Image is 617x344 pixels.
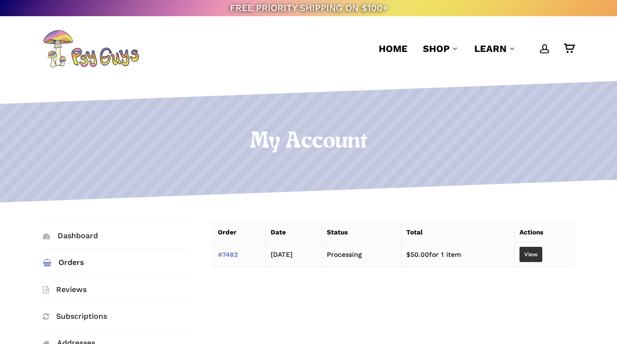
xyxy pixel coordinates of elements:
a: Learn [474,42,516,55]
span: Learn [474,43,507,54]
td: Processing [322,242,401,267]
span: Order [218,228,236,236]
time: [DATE] [271,251,293,258]
a: Reviews [43,276,188,303]
span: Home [379,43,408,54]
a: Home [379,42,408,55]
a: Dashboard [43,223,188,249]
span: Total [406,228,422,236]
span: Shop [423,43,450,54]
span: Status [327,228,348,236]
a: Orders [43,249,188,275]
td: for 1 item [401,242,515,267]
span: 50.00 [406,251,429,258]
span: $ [406,251,411,258]
a: Cart [564,43,574,54]
span: Actions [519,228,543,236]
img: PsyGuys [43,30,139,68]
a: Shop [423,42,459,55]
nav: Main Menu [371,16,574,81]
a: View order number 7482 [218,251,238,258]
span: Date [271,228,286,236]
a: Subscriptions [43,303,188,329]
a: View order 7482 [519,247,542,262]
